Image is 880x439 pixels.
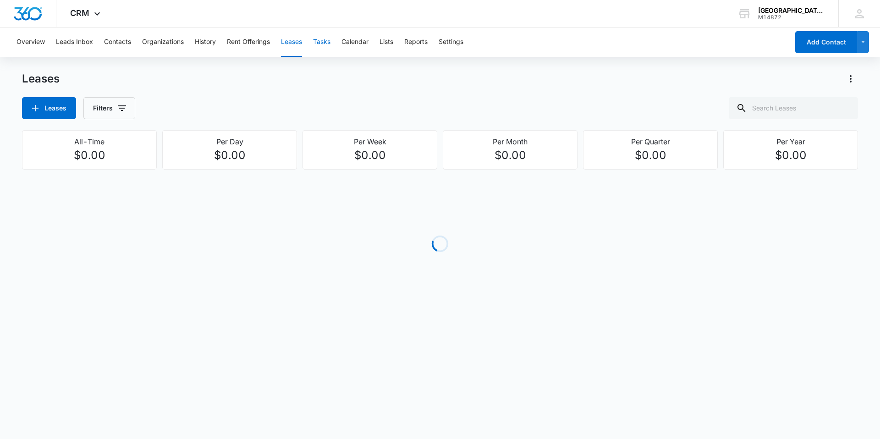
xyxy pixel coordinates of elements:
button: Add Contact [795,31,857,53]
p: $0.00 [449,147,572,164]
p: Per Month [449,136,572,147]
span: CRM [70,8,89,18]
button: Lists [379,27,393,57]
button: Filters [83,97,135,119]
p: $0.00 [28,147,151,164]
p: $0.00 [589,147,712,164]
p: Per Quarter [589,136,712,147]
p: $0.00 [308,147,431,164]
p: Per Day [168,136,291,147]
button: Leases [281,27,302,57]
button: Organizations [142,27,184,57]
button: Contacts [104,27,131,57]
button: Calendar [341,27,368,57]
button: Rent Offerings [227,27,270,57]
button: Leads Inbox [56,27,93,57]
button: Settings [439,27,463,57]
input: Search Leases [729,97,858,119]
button: Actions [843,71,858,86]
button: Reports [404,27,428,57]
button: Tasks [313,27,330,57]
p: Per Week [308,136,431,147]
div: account name [758,7,825,14]
p: $0.00 [729,147,852,164]
button: Overview [16,27,45,57]
div: account id [758,14,825,21]
p: $0.00 [168,147,291,164]
p: All-Time [28,136,151,147]
button: History [195,27,216,57]
button: Leases [22,97,76,119]
p: Per Year [729,136,852,147]
h1: Leases [22,72,60,86]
